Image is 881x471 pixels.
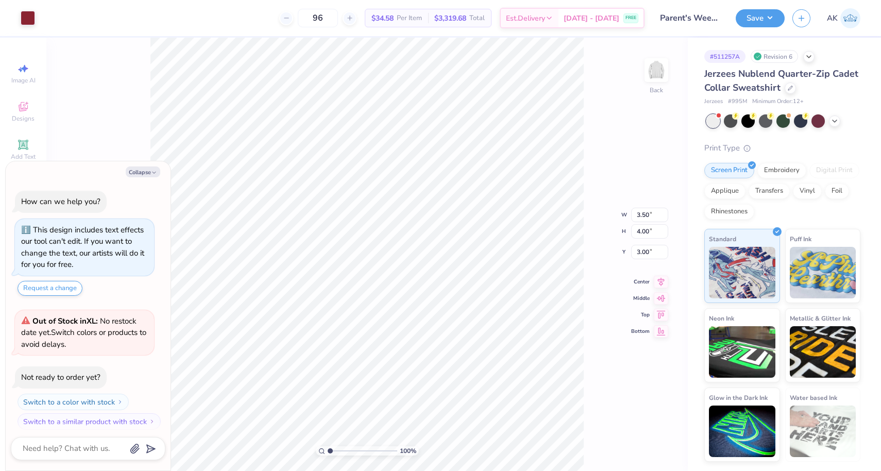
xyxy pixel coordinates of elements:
[704,142,860,154] div: Print Type
[371,13,394,24] span: $34.58
[704,97,723,106] span: Jerzees
[709,326,775,378] img: Neon Ink
[749,183,790,199] div: Transfers
[790,247,856,298] img: Puff Ink
[11,153,36,161] span: Add Text
[631,295,650,302] span: Middle
[117,399,123,405] img: Switch to a color with stock
[752,97,804,106] span: Minimum Order: 12 +
[704,183,746,199] div: Applique
[400,446,416,456] span: 100 %
[790,233,811,244] span: Puff Ink
[564,13,619,24] span: [DATE] - [DATE]
[704,50,746,63] div: # 511257A
[709,313,734,324] span: Neon Ink
[625,14,636,22] span: FREE
[827,8,860,28] a: AK
[790,406,856,457] img: Water based Ink
[506,13,545,24] span: Est. Delivery
[650,86,663,95] div: Back
[652,8,728,28] input: Untitled Design
[704,163,754,178] div: Screen Print
[757,163,806,178] div: Embroidery
[631,311,650,318] span: Top
[704,204,754,220] div: Rhinestones
[149,418,155,425] img: Switch to a similar product with stock
[631,328,650,335] span: Bottom
[790,392,837,403] span: Water based Ink
[827,12,838,24] span: AK
[751,50,798,63] div: Revision 6
[790,313,851,324] span: Metallic & Glitter Ink
[18,413,161,430] button: Switch to a similar product with stock
[736,9,785,27] button: Save
[397,13,422,24] span: Per Item
[709,233,736,244] span: Standard
[21,196,100,207] div: How can we help you?
[809,163,859,178] div: Digital Print
[825,183,849,199] div: Foil
[298,9,338,27] input: – –
[709,392,768,403] span: Glow in the Dark Ink
[18,281,82,296] button: Request a change
[32,316,100,326] strong: Out of Stock in XL :
[631,278,650,285] span: Center
[21,316,146,349] span: Switch colors or products to avoid delays.
[11,76,36,85] span: Image AI
[18,394,129,410] button: Switch to a color with stock
[12,114,35,123] span: Designs
[469,13,485,24] span: Total
[21,225,144,270] div: This design includes text effects our tool can't edit. If you want to change the text, our artist...
[793,183,822,199] div: Vinyl
[646,60,667,80] img: Back
[840,8,860,28] img: Ava Klick
[709,247,775,298] img: Standard
[21,372,100,382] div: Not ready to order yet?
[126,166,160,177] button: Collapse
[790,326,856,378] img: Metallic & Glitter Ink
[434,13,466,24] span: $3,319.68
[709,406,775,457] img: Glow in the Dark Ink
[728,97,747,106] span: # 995M
[704,68,858,94] span: Jerzees Nublend Quarter-Zip Cadet Collar Sweatshirt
